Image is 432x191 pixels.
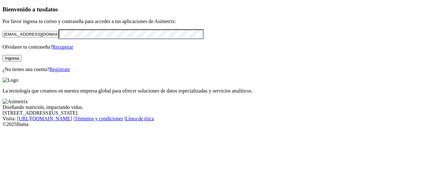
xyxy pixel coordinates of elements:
div: [STREET_ADDRESS][US_STATE]. [3,110,429,116]
input: Tu correo [3,31,59,38]
div: Visita : | | [3,116,429,122]
h3: Bienvenido a tus [3,6,429,13]
p: ¿No tienes una cuenta? [3,67,429,72]
a: Línea de ética [125,116,154,121]
div: © 2025 Iluma [3,122,429,127]
a: Recuperar [52,44,73,50]
p: Olvidaste tu contraseña? [3,44,429,50]
a: Regístrate [49,67,70,72]
img: Logo [3,77,18,83]
p: Por favor ingresa tu correo y contraseña para acceder a tus aplicaciones de Asimetrix: [3,19,429,24]
span: datos [44,6,58,13]
p: La tecnología que creamos en nuestra empresa global para ofrecer soluciones de datos especializad... [3,88,429,94]
button: Ingresa [3,55,22,62]
a: Términos y condiciones [74,116,123,121]
img: Asimetrix [3,99,28,104]
div: Diseñando nutrición, impactando vidas. [3,104,429,110]
a: [URL][DOMAIN_NAME] [17,116,72,121]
